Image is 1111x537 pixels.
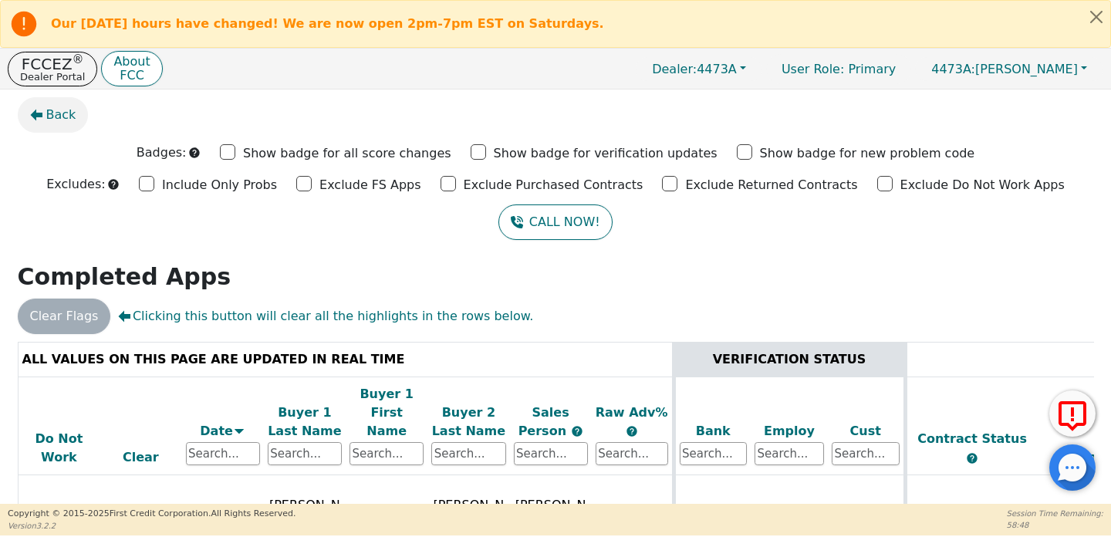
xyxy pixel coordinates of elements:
p: Show badge for new problem code [760,144,975,163]
input: Search... [755,442,824,465]
div: Buyer 2 Last Name [431,404,505,441]
input: Search... [186,442,260,465]
span: 4473A [652,62,737,76]
b: Our [DATE] hours have changed! We are now open 2pm-7pm EST on Saturdays. [51,16,604,31]
button: FCCEZ®Dealer Portal [8,52,97,86]
div: Buyer 1 First Name [350,385,424,441]
p: FCC [113,69,150,82]
p: Show badge for all score changes [243,144,451,163]
p: Exclude FS Apps [319,176,421,194]
div: Buyer 1 Last Name [268,404,342,441]
p: Version 3.2.2 [8,520,295,532]
span: Clicking this button will clear all the highlights in the rows below. [118,307,533,326]
p: Session Time Remaining: [1007,508,1103,519]
span: Sales Person [518,405,571,438]
div: Date [186,422,260,441]
span: Raw Adv% [596,405,668,420]
span: 4473A: [931,62,975,76]
p: Show badge for verification updates [494,144,718,163]
p: Dealer Portal [20,72,85,82]
input: Search... [268,442,342,465]
input: Search... [431,442,505,465]
input: Search... [680,442,748,465]
p: FCCEZ [20,56,85,72]
span: [PERSON_NAME] [931,62,1078,76]
button: CALL NOW! [498,204,612,240]
input: Search... [832,442,900,465]
div: VERIFICATION STATUS [680,350,900,369]
p: About [113,56,150,68]
span: Contract Status [917,431,1027,446]
strong: Completed Apps [18,263,231,290]
sup: ® [73,52,84,66]
p: Excludes: [46,175,105,194]
p: Copyright © 2015- 2025 First Credit Corporation. [8,508,295,521]
button: Report Error to FCC [1049,390,1096,437]
span: Back [46,106,76,124]
div: ALL VALUES ON THIS PAGE ARE UPDATED IN REAL TIME [22,350,668,369]
p: Exclude Do Not Work Apps [900,176,1065,194]
button: Back [18,97,89,133]
div: Do Not Work [22,430,96,467]
button: Close alert [1082,1,1110,32]
button: AboutFCC [101,51,162,87]
input: Search... [350,442,424,465]
button: 4473A:[PERSON_NAME] [915,57,1103,81]
div: Cust [832,422,900,441]
input: Search... [514,442,588,465]
div: Bank [680,422,748,441]
p: Primary [766,54,911,84]
a: User Role: Primary [766,54,911,84]
span: [PERSON_NAME] [515,498,586,531]
p: Exclude Purchased Contracts [464,176,643,194]
p: Badges: [137,144,187,162]
div: Clear [103,448,177,467]
p: Exclude Returned Contracts [685,176,857,194]
div: Employ [755,422,824,441]
button: Dealer:4473A [636,57,762,81]
p: 58:48 [1007,519,1103,531]
p: Include Only Probs [162,176,277,194]
span: User Role : [782,62,844,76]
span: All Rights Reserved. [211,508,295,518]
span: Dealer: [652,62,697,76]
input: Search... [596,442,668,465]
